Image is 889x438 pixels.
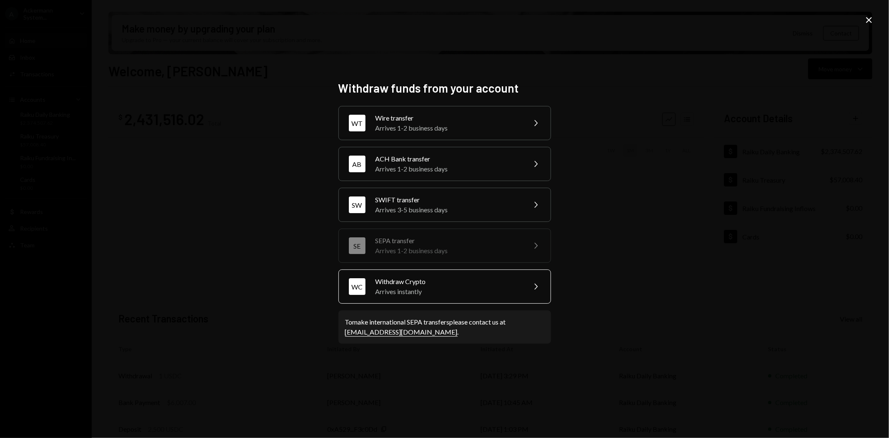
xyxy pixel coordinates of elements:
div: Arrives 1-2 business days [376,164,521,174]
div: WC [349,278,366,295]
button: WCWithdraw CryptoArrives instantly [338,269,551,304]
button: SWSWIFT transferArrives 3-5 business days [338,188,551,222]
div: SEPA transfer [376,236,521,246]
div: To make international SEPA transfers please contact us at . [345,317,544,337]
button: ABACH Bank transferArrives 1-2 business days [338,147,551,181]
div: SWIFT transfer [376,195,521,205]
div: AB [349,156,366,172]
div: Arrives 1-2 business days [376,246,521,256]
div: Arrives 1-2 business days [376,123,521,133]
div: Withdraw Crypto [376,277,521,287]
a: [EMAIL_ADDRESS][DOMAIN_NAME] [345,328,458,337]
button: SESEPA transferArrives 1-2 business days [338,229,551,263]
div: SE [349,237,366,254]
div: ACH Bank transfer [376,154,521,164]
div: Arrives instantly [376,287,521,297]
div: WT [349,115,366,131]
h2: Withdraw funds from your account [338,80,551,96]
div: Wire transfer [376,113,521,123]
div: SW [349,196,366,213]
button: WTWire transferArrives 1-2 business days [338,106,551,140]
div: Arrives 3-5 business days [376,205,521,215]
